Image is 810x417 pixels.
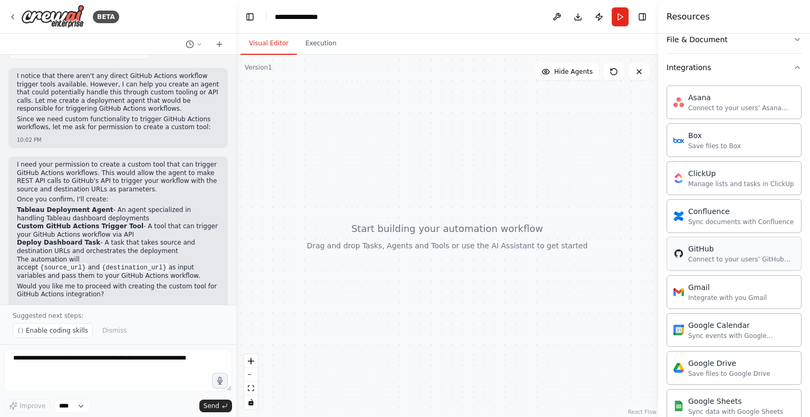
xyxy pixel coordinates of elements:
h4: Resources [667,11,710,23]
button: Hide Agents [535,63,599,80]
div: Gmail [688,282,767,293]
button: Switch to previous chat [181,38,207,51]
div: File & Document [667,34,728,45]
span: Send [204,402,219,410]
div: Integrate with you Gmail [688,294,767,302]
li: - A tool that can trigger your GitHub Actions workflow via API [17,222,219,239]
img: Confluence [673,211,684,221]
div: Asana [688,92,795,103]
span: Improve [20,402,45,410]
div: Google Drive [688,358,770,368]
span: Dismiss [102,326,127,335]
button: Hide right sidebar [635,9,650,24]
p: Suggested next steps: [13,312,224,320]
div: Box [688,130,741,141]
div: Integrations [667,62,711,73]
button: fit view [244,382,258,395]
div: Confluence [688,206,794,217]
div: Connect to your users’ GitHub accounts [688,255,795,264]
div: ClickUp [688,168,794,179]
p: The automation will accept and as input variables and pass them to your GitHub Actions workflow. [17,256,219,280]
span: Enable coding skills [26,326,88,335]
li: - An agent specialized in handling Tableau dashboard deployments [17,206,219,222]
div: Sync events with Google Calendar [688,332,795,340]
div: React Flow controls [244,354,258,409]
div: GitHub [688,244,795,254]
button: Improve [4,399,50,413]
div: Connect to your users’ Asana accounts [688,104,795,112]
div: BETA [93,11,119,23]
code: {source_url} [38,263,88,273]
button: Hide left sidebar [243,9,257,24]
img: Google Sheets [673,401,684,411]
strong: Tableau Deployment Agent [17,206,113,214]
li: - A task that takes source and destination URLs and orchestrates the deployment [17,239,219,255]
button: Execution [297,33,345,55]
div: Version 1 [245,63,272,72]
button: zoom out [244,368,258,382]
img: Box [673,135,684,146]
button: File & Document [667,26,802,53]
img: Google Drive [673,363,684,373]
img: GitHub [673,248,684,259]
nav: breadcrumb [275,12,327,22]
span: Hide Agents [554,67,593,76]
button: Integrations [667,54,802,81]
p: Would you like me to proceed with creating the custom tool for GitHub Actions integration? [17,283,219,299]
button: Send [199,400,232,412]
div: Sync data with Google Sheets [688,408,783,416]
div: Sync documents with Confluence [688,218,794,226]
button: zoom in [244,354,258,368]
button: Start a new chat [211,38,228,51]
button: toggle interactivity [244,395,258,409]
img: Google Calendar [673,325,684,335]
div: Save files to Google Drive [688,370,770,378]
div: 10:02 PM [17,303,219,311]
div: 10:02 PM [17,136,219,144]
div: Google Sheets [688,396,783,406]
div: Save files to Box [688,142,741,150]
img: ClickUp [673,173,684,183]
div: Google Calendar [688,320,795,331]
p: Once you confirm, I'll create: [17,196,219,204]
button: Dismiss [97,323,132,338]
button: Enable coding skills [13,323,93,338]
p: I notice that there aren't any direct GitHub Actions workflow trigger tools available. However, I... [17,72,219,113]
strong: Deploy Dashboard Task [17,239,100,246]
code: {destination_url} [100,263,168,273]
a: React Flow attribution [628,409,657,415]
button: Visual Editor [240,33,297,55]
p: I need your permission to create a custom tool that can trigger GitHub Actions workflows. This wo... [17,161,219,193]
div: Manage lists and tasks in ClickUp [688,180,794,188]
p: Since we need custom functionality to trigger GitHub Actions workflows, let me ask for permission... [17,115,219,132]
button: Click to speak your automation idea [212,373,228,389]
img: Logo [21,5,84,28]
strong: Custom GitHub Actions Trigger Tool [17,222,143,230]
img: Asana [673,97,684,108]
img: Gmail [673,287,684,297]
